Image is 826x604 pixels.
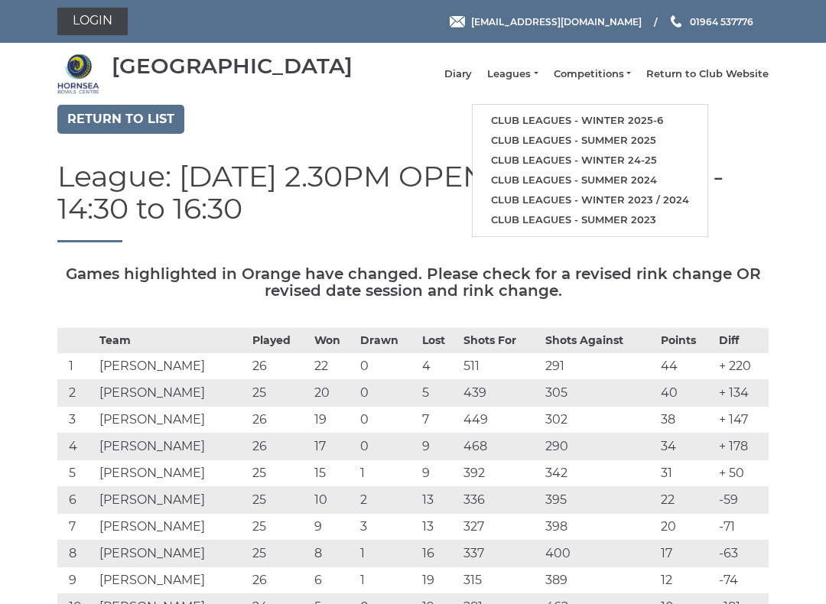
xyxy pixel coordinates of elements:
[646,67,769,81] a: Return to Club Website
[96,486,249,513] td: [PERSON_NAME]
[311,328,356,352] th: Won
[473,190,707,210] a: Club leagues - Winter 2023 / 2024
[57,540,96,567] td: 8
[249,406,311,433] td: 26
[715,459,769,486] td: + 50
[418,513,460,540] td: 13
[249,486,311,513] td: 25
[112,54,353,78] div: [GEOGRAPHIC_DATA]
[715,486,769,513] td: -59
[657,379,715,406] td: 40
[541,459,657,486] td: 342
[356,486,418,513] td: 2
[57,53,99,95] img: Hornsea Bowls Centre
[690,15,753,27] span: 01964 537776
[418,540,460,567] td: 16
[249,459,311,486] td: 25
[541,352,657,379] td: 291
[541,486,657,513] td: 395
[311,459,356,486] td: 15
[249,328,311,352] th: Played
[96,328,249,352] th: Team
[715,513,769,540] td: -71
[57,486,96,513] td: 6
[356,328,418,352] th: Drawn
[418,406,460,433] td: 7
[418,459,460,486] td: 9
[541,567,657,593] td: 389
[657,459,715,486] td: 31
[715,352,769,379] td: + 220
[57,265,769,299] h5: Games highlighted in Orange have changed. Please check for a revised rink change OR revised date ...
[311,486,356,513] td: 10
[249,513,311,540] td: 25
[57,105,184,134] a: Return to list
[715,433,769,459] td: + 178
[657,328,715,352] th: Points
[541,379,657,406] td: 305
[668,15,753,29] a: Phone us 01964 537776
[541,513,657,540] td: 398
[96,540,249,567] td: [PERSON_NAME]
[444,67,472,81] a: Diary
[450,15,642,29] a: Email [EMAIL_ADDRESS][DOMAIN_NAME]
[657,486,715,513] td: 22
[356,352,418,379] td: 0
[657,540,715,567] td: 17
[311,540,356,567] td: 8
[57,352,96,379] td: 1
[657,567,715,593] td: 12
[356,459,418,486] td: 1
[311,567,356,593] td: 6
[460,379,541,406] td: 439
[473,111,707,131] a: Club leagues - Winter 2025-6
[96,379,249,406] td: [PERSON_NAME]
[96,513,249,540] td: [PERSON_NAME]
[249,567,311,593] td: 26
[57,459,96,486] td: 5
[473,151,707,170] a: Club leagues - Winter 24-25
[249,540,311,567] td: 25
[554,67,631,81] a: Competitions
[541,328,657,352] th: Shots Against
[57,406,96,433] td: 3
[460,433,541,459] td: 468
[473,210,707,230] a: Club leagues - Summer 2023
[418,379,460,406] td: 5
[356,406,418,433] td: 0
[473,170,707,190] a: Club leagues - Summer 2024
[57,161,769,242] h1: League: [DATE] 2.30PM OPEN PAIRS - [DATE] - 14:30 to 16:30
[460,513,541,540] td: 327
[311,433,356,459] td: 17
[311,513,356,540] td: 9
[249,379,311,406] td: 25
[96,406,249,433] td: [PERSON_NAME]
[715,379,769,406] td: + 134
[715,328,769,352] th: Diff
[460,459,541,486] td: 392
[57,567,96,593] td: 9
[96,433,249,459] td: [PERSON_NAME]
[96,567,249,593] td: [PERSON_NAME]
[657,352,715,379] td: 44
[460,406,541,433] td: 449
[311,379,356,406] td: 20
[311,352,356,379] td: 22
[460,486,541,513] td: 336
[418,567,460,593] td: 19
[450,16,465,28] img: Email
[460,352,541,379] td: 511
[57,513,96,540] td: 7
[356,379,418,406] td: 0
[460,540,541,567] td: 337
[249,433,311,459] td: 26
[715,406,769,433] td: + 147
[715,567,769,593] td: -74
[418,486,460,513] td: 13
[473,131,707,151] a: Club leagues - Summer 2025
[541,540,657,567] td: 400
[472,104,708,236] ul: Leagues
[541,433,657,459] td: 290
[311,406,356,433] td: 19
[657,433,715,459] td: 34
